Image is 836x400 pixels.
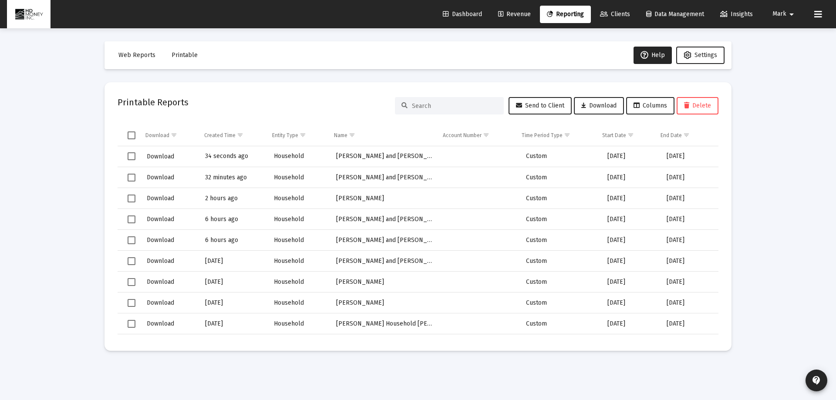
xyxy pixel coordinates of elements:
td: [PERSON_NAME] and [PERSON_NAME] [330,230,440,251]
td: Column Entity Type [266,125,328,146]
td: Custom [520,146,601,167]
span: Download [581,102,617,109]
div: Start Date [602,132,626,139]
div: Created Time [204,132,236,139]
button: Download [146,296,175,309]
td: [DATE] [199,251,268,272]
div: Select row [128,278,135,286]
span: Download [147,174,174,181]
td: Household [268,292,330,313]
td: [DATE] [661,292,718,313]
td: [DATE] [661,251,718,272]
button: Download [574,97,624,114]
h2: Printable Reports [118,95,189,109]
div: Download [145,132,169,139]
a: Data Management [639,6,711,23]
span: Show filter options for column 'Account Number' [483,132,489,138]
td: [DATE] [661,334,718,355]
td: 6 hours ago [199,230,268,251]
td: Household [268,230,330,251]
span: Send to Client [516,102,564,109]
div: Name [334,132,347,139]
span: Download [147,320,174,327]
td: [PERSON_NAME] and [PERSON_NAME] [330,209,440,230]
td: [DATE] [199,272,268,292]
span: Reporting [547,10,584,18]
td: Custom [520,334,601,355]
button: Columns [626,97,674,114]
a: Dashboard [436,6,489,23]
span: Show filter options for column 'Name' [349,132,355,138]
td: [PERSON_NAME] Household [PERSON_NAME] and [PERSON_NAME] [330,313,440,334]
a: Insights [713,6,760,23]
td: [DATE] [661,188,718,209]
div: Select row [128,174,135,182]
span: Help [640,51,665,59]
td: Household [268,146,330,167]
span: Show filter options for column 'Entity Type' [300,132,306,138]
span: Settings [694,51,717,59]
button: Printable [165,47,205,64]
span: Show filter options for column 'End Date' [683,132,690,138]
td: [DATE] [601,188,661,209]
button: Settings [676,47,725,64]
div: Entity Type [272,132,298,139]
div: Select row [128,257,135,265]
span: Clients [600,10,630,18]
div: Select all [128,131,135,139]
span: Download [147,278,174,286]
td: [DATE] [661,167,718,188]
div: Select row [128,320,135,328]
td: Custom [520,251,601,272]
span: Download [147,153,174,160]
span: Data Management [646,10,704,18]
td: Household [268,272,330,292]
button: Download [146,234,175,246]
td: Household [268,334,330,355]
td: [PERSON_NAME] [330,188,440,209]
td: [DATE] [601,272,661,292]
td: [DATE] [661,209,718,230]
span: Delete [684,102,711,109]
span: Download [147,215,174,223]
td: 6 hours ago [199,209,268,230]
td: Custom [520,188,601,209]
span: Dashboard [443,10,482,18]
button: Download [146,150,175,163]
input: Search [412,102,497,110]
td: [DATE] [661,230,718,251]
div: Select row [128,215,135,223]
mat-icon: contact_support [811,375,822,386]
span: Printable [172,51,198,59]
td: Household [268,313,330,334]
td: Custom [520,292,601,313]
td: Household [268,251,330,272]
td: [PERSON_NAME] and [PERSON_NAME] [330,167,440,188]
td: 32 minutes ago [199,167,268,188]
td: Column Time Period Type [516,125,596,146]
button: Download [146,192,175,205]
td: [PERSON_NAME] [330,272,440,292]
span: Download [147,195,174,202]
button: Delete [677,97,718,114]
div: Time Period Type [522,132,563,139]
td: Column Name [328,125,437,146]
button: Send to Client [509,97,572,114]
td: [DATE] [199,334,268,355]
button: Help [634,47,672,64]
td: 34 seconds ago [199,146,268,167]
td: Column End Date [654,125,712,146]
button: Download [146,255,175,267]
span: Revenue [498,10,531,18]
td: [PERSON_NAME] and [PERSON_NAME] [330,146,440,167]
td: Column Download [139,125,198,146]
td: [DATE] [601,313,661,334]
span: Insights [720,10,753,18]
td: [DATE] [661,272,718,292]
div: Data grid [118,125,718,338]
td: [DATE] [661,146,718,167]
td: Household [268,209,330,230]
a: Reporting [540,6,591,23]
span: Show filter options for column 'Time Period Type' [564,132,570,138]
td: [DATE] [601,209,661,230]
